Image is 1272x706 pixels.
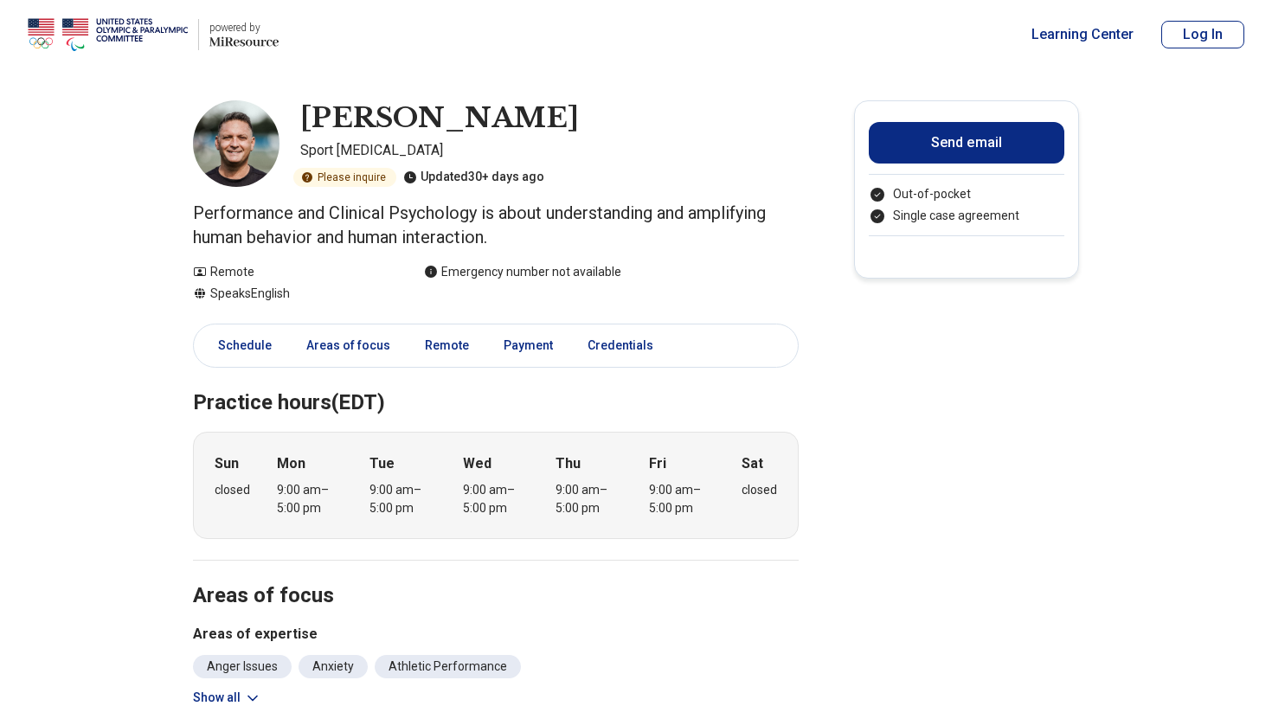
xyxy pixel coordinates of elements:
[369,453,395,474] strong: Tue
[193,263,389,281] div: Remote
[209,21,279,35] p: powered by
[493,328,563,363] a: Payment
[193,655,292,678] li: Anger Issues
[193,100,279,187] img: Scott Goldman, Sport Psychologist
[556,481,622,517] div: 9:00 am – 5:00 pm
[869,185,1064,203] li: Out-of-pocket
[193,347,799,418] h2: Practice hours (EDT)
[577,328,674,363] a: Credentials
[369,481,436,517] div: 9:00 am – 5:00 pm
[193,432,799,539] div: When does the program meet?
[299,655,368,678] li: Anxiety
[293,168,396,187] div: Please inquire
[193,285,389,303] div: Speaks English
[463,481,530,517] div: 9:00 am – 5:00 pm
[742,453,763,474] strong: Sat
[296,328,401,363] a: Areas of focus
[28,7,279,62] a: Home page
[193,624,799,645] h3: Areas of expertise
[375,655,521,678] li: Athletic Performance
[277,481,344,517] div: 9:00 am – 5:00 pm
[649,453,666,474] strong: Fri
[556,453,581,474] strong: Thu
[649,481,716,517] div: 9:00 am – 5:00 pm
[300,100,579,137] h1: [PERSON_NAME]
[424,263,621,281] div: Emergency number not available
[277,453,305,474] strong: Mon
[300,140,799,161] p: Sport [MEDICAL_DATA]
[869,185,1064,225] ul: Payment options
[1031,24,1134,45] a: Learning Center
[414,328,479,363] a: Remote
[869,207,1064,225] li: Single case agreement
[215,453,239,474] strong: Sun
[197,328,282,363] a: Schedule
[742,481,777,499] div: closed
[463,453,491,474] strong: Wed
[193,201,799,249] p: Performance and Clinical Psychology is about understanding and amplifying human behavior and huma...
[403,168,544,187] div: Updated 30+ days ago
[215,481,250,499] div: closed
[869,122,1064,164] button: Send email
[193,540,799,611] h2: Areas of focus
[1161,21,1244,48] button: Log In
